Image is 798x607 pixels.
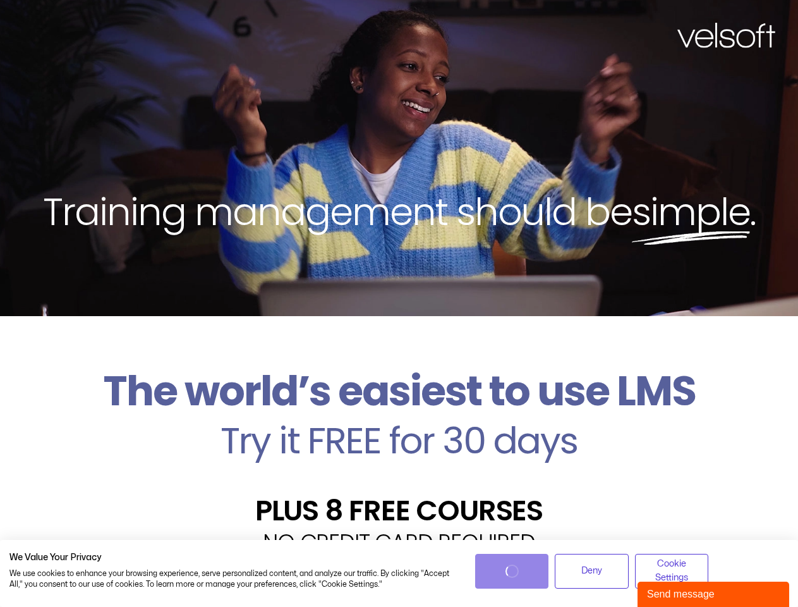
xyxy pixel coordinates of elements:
[638,579,792,607] iframe: chat widget
[9,552,456,563] h2: We Value Your Privacy
[581,564,602,578] span: Deny
[9,367,789,416] h2: The world’s easiest to use LMS
[9,496,789,525] h2: PLUS 8 FREE COURSES
[643,557,701,586] span: Cookie Settings
[555,554,629,589] button: Deny all cookies
[23,187,775,236] h2: Training management should be .
[9,422,789,459] h2: Try it FREE for 30 days
[635,554,709,589] button: Adjust cookie preferences
[475,554,549,589] button: Accept all cookies
[9,568,456,590] p: We use cookies to enhance your browsing experience, serve personalized content, and analyze our t...
[632,185,750,238] span: simple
